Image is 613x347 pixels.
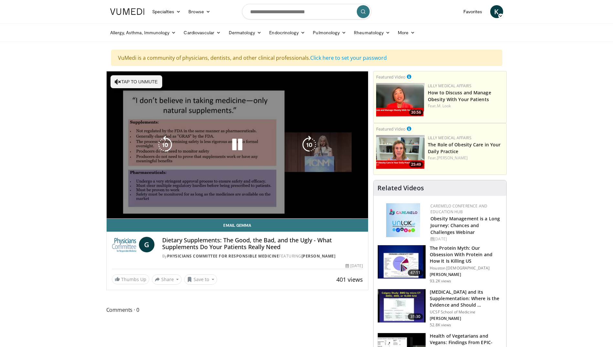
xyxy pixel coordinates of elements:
[265,26,309,39] a: Endocrinology
[107,71,368,219] video-js: Video Player
[409,162,423,167] span: 25:49
[430,310,502,315] p: UCSF School of Medicine
[376,83,425,117] a: 30:56
[430,316,502,321] p: [PERSON_NAME]
[430,279,451,284] p: 93.2K views
[162,253,363,259] div: By FEATURING
[430,322,451,328] p: 52.8K views
[376,83,425,117] img: c98a6a29-1ea0-4bd5-8cf5-4d1e188984a7.png.150x105_q85_crop-smart_upscale.png
[386,203,420,237] img: 45df64a9-a6de-482c-8a90-ada250f7980c.png.150x105_q85_autocrop_double_scale_upscale_version-0.2.jpg
[148,5,185,18] a: Specialties
[378,245,426,279] img: b7b8b05e-5021-418b-a89a-60a270e7cf82.150x105_q85_crop-smart_upscale.jpg
[301,253,336,259] a: [PERSON_NAME]
[376,126,406,132] small: Featured Video
[345,263,363,269] div: [DATE]
[428,135,471,141] a: Lilly Medical Affairs
[111,50,502,66] div: VuMedi is a community of physicians, dentists, and other clinical professionals.
[110,8,144,15] img: VuMedi Logo
[225,26,266,39] a: Dermatology
[377,245,502,284] a: 47:11 The Protein Myth: Our Obsession With Protein and How It Is Killing US Houston [DEMOGRAPHIC_...
[428,103,504,109] div: Feat.
[376,74,406,80] small: Featured Video
[162,237,363,251] h4: Dietary Supplements: The Good, the Bad, and the Ugly - What Supplements Do Your Patients Really Need
[428,89,491,102] a: How to Discuss and Manage Obesity With Your Patients
[408,269,423,276] span: 47:11
[408,313,423,320] span: 31:30
[152,274,182,285] button: Share
[460,5,486,18] a: Favorites
[350,26,394,39] a: Rheumatology
[139,237,154,252] a: G
[428,83,471,89] a: Lilly Medical Affairs
[490,5,503,18] a: K
[180,26,225,39] a: Cardiovascular
[106,306,369,314] span: Comments 0
[377,289,502,328] a: 31:30 [MEDICAL_DATA] and its Supplementation: Where is the Evidence and Should … UCSF School of M...
[378,289,426,323] img: 4bb25b40-905e-443e-8e37-83f056f6e86e.150x105_q85_crop-smart_upscale.jpg
[242,4,371,19] input: Search topics, interventions
[167,253,279,259] a: Physicians Committee for Responsible Medicine
[112,274,149,284] a: Thumbs Up
[106,26,180,39] a: Allergy, Asthma, Immunology
[377,184,424,192] h4: Related Videos
[336,276,363,283] span: 401 views
[376,135,425,169] a: 25:49
[430,236,501,242] div: [DATE]
[437,103,451,109] a: M. Look
[430,203,487,215] a: CaReMeLO Conference and Education Hub
[430,289,502,308] h3: [MEDICAL_DATA] and its Supplementation: Where is the Evidence and Should …
[107,219,368,232] a: Email Gemma
[437,155,468,161] a: [PERSON_NAME]
[309,26,350,39] a: Pulmonology
[430,272,502,277] p: [PERSON_NAME]
[394,26,419,39] a: More
[430,216,500,235] a: Obesity Management is a Long Journey: Chances and Challenges Webinar
[184,274,217,285] button: Save to
[430,245,502,264] h3: The Protein Myth: Our Obsession With Protein and How It Is Killing US
[185,5,214,18] a: Browse
[310,54,387,61] a: Click here to set your password
[430,266,502,271] p: Houston [DEMOGRAPHIC_DATA]
[111,75,162,88] button: Tap to unmute
[409,110,423,115] span: 30:56
[376,135,425,169] img: e1208b6b-349f-4914-9dd7-f97803bdbf1d.png.150x105_q85_crop-smart_upscale.png
[112,237,136,252] img: Physicians Committee for Responsible Medicine
[428,155,504,161] div: Feat.
[428,142,501,154] a: The Role of Obesity Care in Your Daily Practice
